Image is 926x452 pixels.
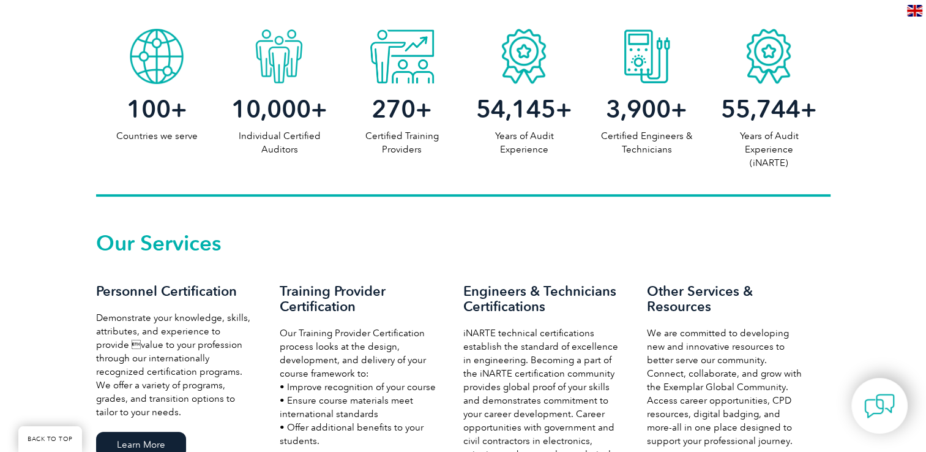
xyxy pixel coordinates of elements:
[96,233,831,253] h2: Our Services
[96,99,218,119] h2: +
[231,94,311,124] span: 10,000
[96,129,218,143] p: Countries we serve
[708,99,830,119] h2: +
[280,284,439,314] h3: Training Provider Certification
[127,94,171,124] span: 100
[340,99,463,119] h2: +
[907,5,922,17] img: en
[708,129,830,170] p: Years of Audit Experience (iNARTE)
[463,99,585,119] h2: +
[96,284,255,299] h3: Personnel Certification
[463,129,585,156] p: Years of Audit Experience
[476,94,556,124] span: 54,145
[864,391,895,421] img: contact-chat.png
[647,284,806,314] h3: Other Services & Resources
[96,311,255,419] p: Demonstrate your knowledge, skills, attributes, and experience to provide value to your professi...
[647,326,806,448] p: We are committed to developing new and innovative resources to better serve our community. Connec...
[721,94,801,124] span: 55,744
[606,94,671,124] span: 3,900
[218,129,340,156] p: Individual Certified Auditors
[18,426,82,452] a: BACK TO TOP
[372,94,416,124] span: 270
[463,284,622,314] h3: Engineers & Technicians Certifications
[585,129,708,156] p: Certified Engineers & Technicians
[280,326,439,448] p: Our Training Provider Certification process looks at the design, development, and delivery of you...
[340,129,463,156] p: Certified Training Providers
[585,99,708,119] h2: +
[218,99,340,119] h2: +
